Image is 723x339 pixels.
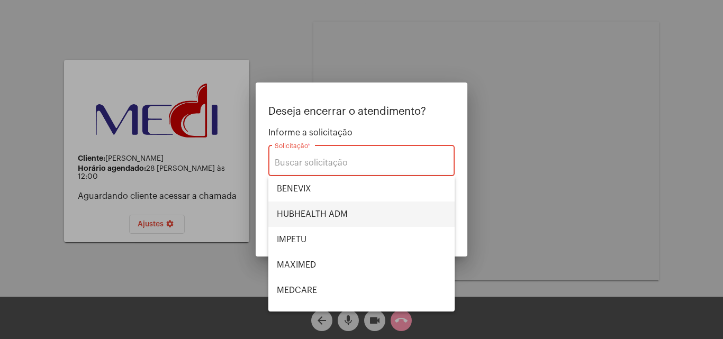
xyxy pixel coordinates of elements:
span: IMPETU [277,227,446,252]
span: POSITIVA [277,303,446,328]
span: MAXIMED [277,252,446,278]
input: Buscar solicitação [275,158,448,168]
span: Informe a solicitação [268,128,455,138]
span: HUBHEALTH ADM [277,201,446,227]
span: BENEVIX [277,176,446,201]
p: Deseja encerrar o atendimento? [268,106,455,117]
span: MEDCARE [277,278,446,303]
